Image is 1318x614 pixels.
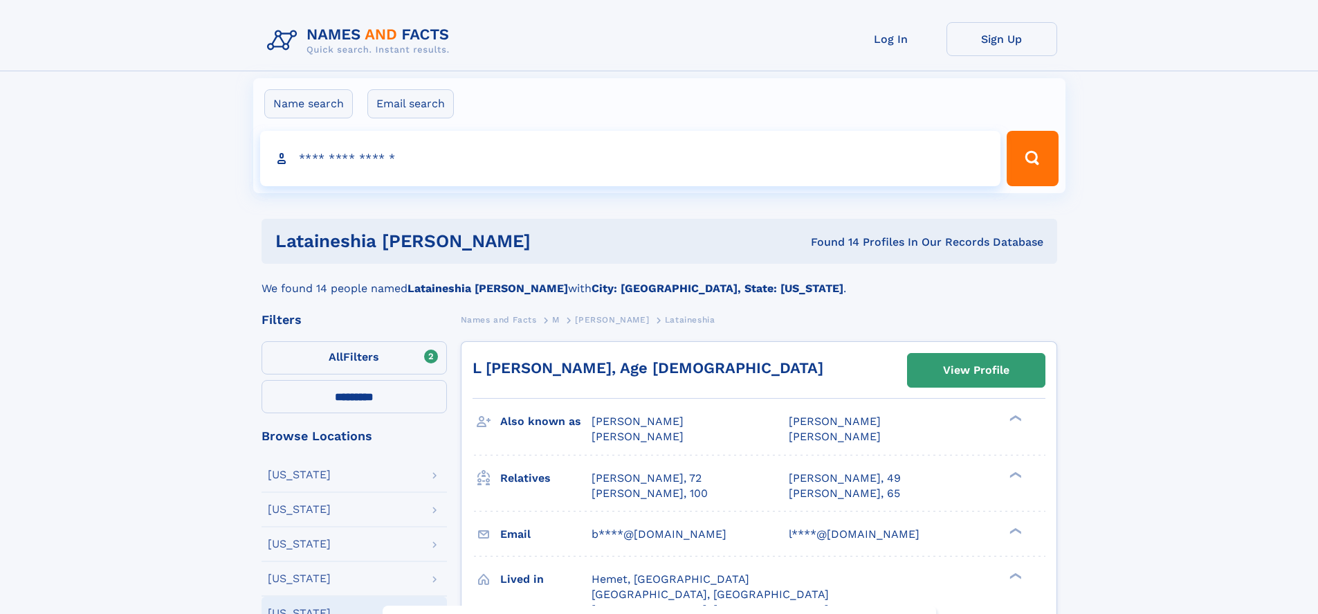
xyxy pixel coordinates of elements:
input: search input [260,131,1001,186]
div: ❯ [1006,571,1023,580]
span: [PERSON_NAME] [789,415,881,428]
a: View Profile [908,354,1045,387]
a: [PERSON_NAME], 65 [789,486,900,501]
span: Lataineshia [665,315,715,325]
div: [US_STATE] [268,539,331,550]
div: [US_STATE] [268,504,331,515]
span: Hemet, [GEOGRAPHIC_DATA] [592,572,749,586]
a: [PERSON_NAME], 72 [592,471,702,486]
div: ❯ [1006,414,1023,423]
div: ❯ [1006,526,1023,535]
a: L [PERSON_NAME], Age [DEMOGRAPHIC_DATA] [473,359,823,377]
div: [US_STATE] [268,573,331,584]
span: M [552,315,560,325]
span: [PERSON_NAME] [592,430,684,443]
h3: Relatives [500,467,592,490]
a: Sign Up [946,22,1057,56]
img: Logo Names and Facts [262,22,461,60]
h3: Email [500,523,592,546]
label: Filters [262,341,447,374]
a: Log In [836,22,946,56]
h3: Also known as [500,410,592,433]
div: ❯ [1006,470,1023,479]
a: M [552,311,560,328]
span: [GEOGRAPHIC_DATA], [GEOGRAPHIC_DATA] [592,588,829,601]
b: City: [GEOGRAPHIC_DATA], State: [US_STATE] [592,282,843,295]
label: Email search [367,89,454,118]
h3: Lived in [500,568,592,591]
div: Found 14 Profiles In Our Records Database [670,235,1043,250]
a: [PERSON_NAME], 100 [592,486,708,501]
span: [PERSON_NAME] [575,315,649,325]
b: Lataineshia [PERSON_NAME] [408,282,568,295]
div: Filters [262,314,447,326]
div: Browse Locations [262,430,447,442]
h1: Lataineshia [PERSON_NAME] [275,233,671,250]
label: Name search [264,89,353,118]
span: [PERSON_NAME] [592,415,684,428]
a: [PERSON_NAME] [575,311,649,328]
div: [US_STATE] [268,469,331,480]
div: View Profile [943,354,1009,386]
span: [PERSON_NAME] [789,430,881,443]
a: Names and Facts [461,311,537,328]
button: Search Button [1007,131,1058,186]
div: We found 14 people named with . [262,264,1057,297]
span: All [329,350,343,363]
a: [PERSON_NAME], 49 [789,471,901,486]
